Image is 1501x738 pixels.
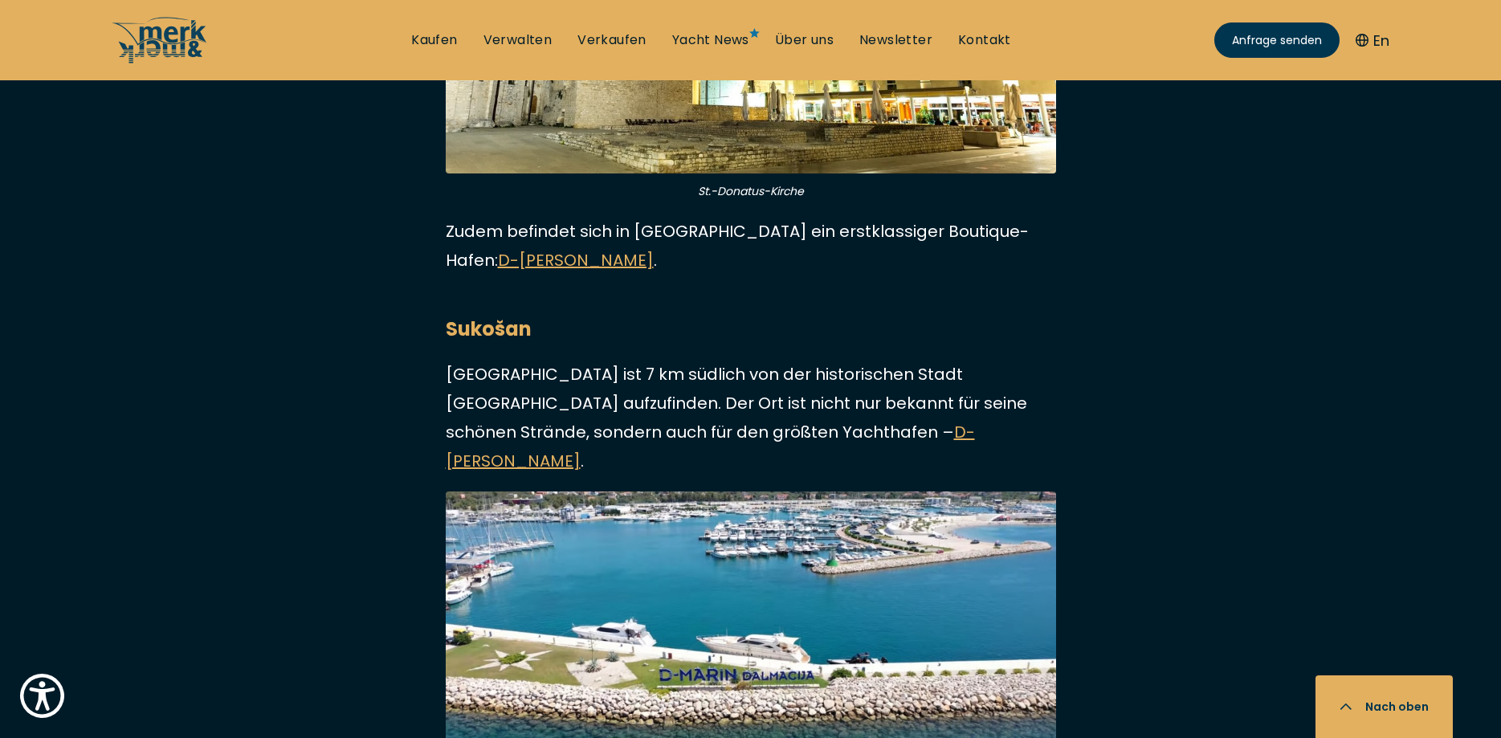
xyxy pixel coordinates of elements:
a: D-[PERSON_NAME] [498,249,654,271]
p: [GEOGRAPHIC_DATA] ist 7 km südlich von der historischen Stadt [GEOGRAPHIC_DATA] aufzufinden. Der ... [446,360,1056,475]
button: Nach oben [1315,675,1453,738]
strong: Sukošan [446,316,532,342]
a: Yacht News [672,31,749,49]
a: Kaufen [411,31,457,49]
p: Zudem befindet sich in [GEOGRAPHIC_DATA] ein erstklassiger Boutique-Hafen: . [446,217,1056,275]
a: D-[PERSON_NAME] [446,421,975,472]
a: Kontakt [958,31,1011,49]
a: Anfrage senden [1214,22,1340,58]
a: Newsletter [859,31,932,49]
span: Anfrage senden [1232,32,1322,49]
a: Verkaufen [577,31,646,49]
a: Über uns [775,31,834,49]
button: En [1356,30,1389,51]
figcaption: St.-Donatus-Kirche [446,181,1056,201]
button: Show Accessibility Preferences [16,670,68,722]
a: Verwalten [483,31,553,49]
